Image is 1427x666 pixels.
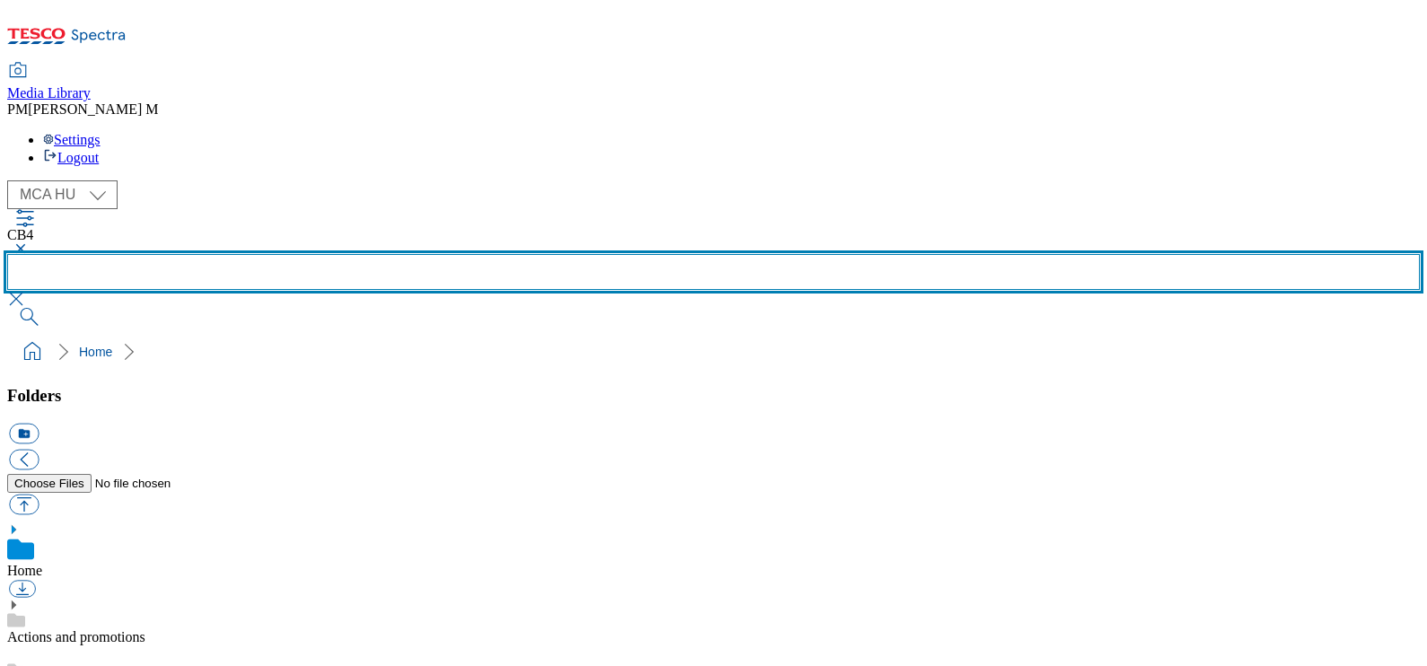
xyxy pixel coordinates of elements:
[7,563,42,578] a: Home
[7,101,28,117] span: PM
[43,132,101,147] a: Settings
[7,64,91,101] a: Media Library
[18,337,47,366] a: home
[7,85,91,101] span: Media Library
[7,335,1420,369] nav: breadcrumb
[28,101,158,117] span: [PERSON_NAME] M
[43,150,99,165] a: Logout
[79,345,112,359] a: Home
[7,227,33,242] span: CB4
[7,629,145,644] a: Actions and promotions
[7,386,1420,406] h3: Folders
